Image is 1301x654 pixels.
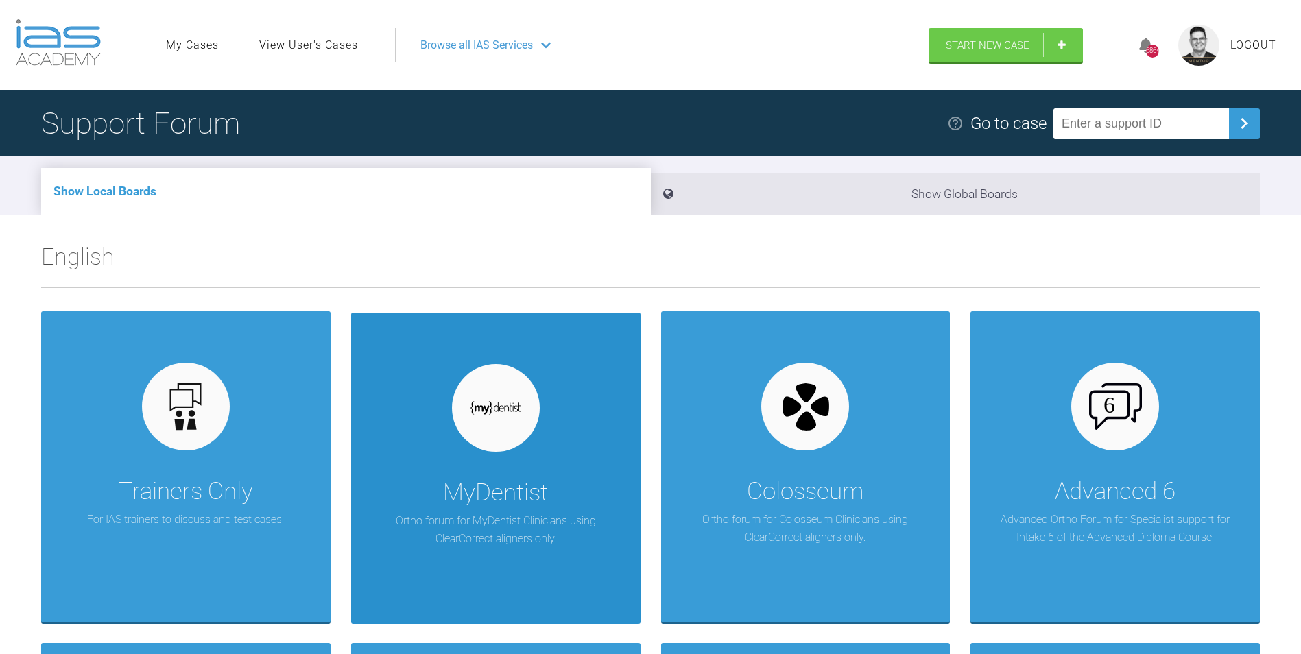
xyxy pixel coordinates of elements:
[1146,45,1159,58] div: 6864
[1178,25,1219,66] img: profile.png
[420,36,533,54] span: Browse all IAS Services
[87,511,284,529] p: For IAS trainers to discuss and test cases.
[351,311,641,622] a: MyDentistOrtho forum for MyDentist Clinicians using ClearCorrect aligners only.
[991,511,1239,546] p: Advanced Ortho Forum for Specialist support for Intake 6 of the Advanced Diploma Course.
[1053,108,1229,139] input: Enter a support ID
[779,380,832,433] img: colosseum.3af2006a.svg
[1089,383,1142,430] img: advanced-6.cf6970cb.svg
[1230,36,1276,54] a: Logout
[166,36,219,54] a: My Cases
[946,39,1029,51] span: Start New Case
[41,238,1260,287] h2: English
[443,474,548,512] div: MyDentist
[1233,112,1255,134] img: chevronRight.28bd32b0.svg
[259,36,358,54] a: View User's Cases
[1055,472,1175,511] div: Advanced 6
[970,311,1260,622] a: Advanced 6Advanced Ortho Forum for Specialist support for Intake 6 of the Advanced Diploma Course.
[469,400,522,415] img: mydentist.1050c378.svg
[929,28,1083,62] a: Start New Case
[682,511,930,546] p: Ortho forum for Colosseum Clinicians using ClearCorrect aligners only.
[41,311,331,622] a: Trainers OnlyFor IAS trainers to discuss and test cases.
[947,115,964,132] img: help.e70b9f3d.svg
[661,311,951,622] a: ColosseumOrtho forum for Colosseum Clinicians using ClearCorrect aligners only.
[41,168,651,215] li: Show Local Boards
[159,380,212,433] img: default.3be3f38f.svg
[970,110,1047,136] div: Go to case
[41,99,240,147] h1: Support Forum
[372,512,620,547] p: Ortho forum for MyDentist Clinicians using ClearCorrect aligners only.
[651,173,1261,215] li: Show Global Boards
[747,472,863,511] div: Colosseum
[16,19,101,66] img: logo-light.3e3ef733.png
[119,472,253,511] div: Trainers Only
